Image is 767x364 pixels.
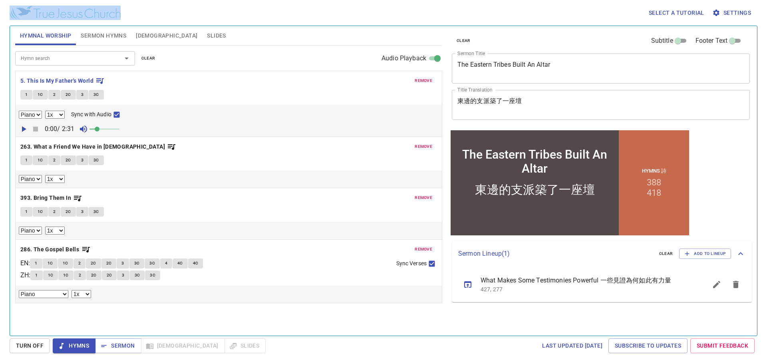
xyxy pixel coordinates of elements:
[61,155,76,165] button: 2C
[38,91,43,98] span: 1C
[58,271,74,280] button: 1C
[177,260,183,267] span: 4C
[95,338,141,353] button: Sermon
[93,208,99,215] span: 3C
[457,61,744,76] textarea: The Eastern Tribes Built An Altar
[415,194,432,201] span: remove
[117,271,129,280] button: 3
[654,249,678,259] button: clear
[410,245,437,254] button: remove
[396,259,427,268] span: Sync Verses
[714,8,751,18] span: Settings
[415,143,432,150] span: remove
[20,142,177,152] button: 263. What a Friend We Have in [DEMOGRAPHIC_DATA]
[35,272,38,279] span: 1
[19,175,42,183] select: Select Track
[30,259,42,268] button: 1
[53,157,56,164] span: 2
[410,142,437,151] button: remove
[160,259,172,268] button: 4
[193,260,199,267] span: 4C
[48,155,60,165] button: 2
[78,260,81,267] span: 2
[93,91,99,98] span: 3C
[25,157,28,164] span: 1
[20,31,72,41] span: Hymnal Worship
[25,91,28,98] span: 1
[59,341,89,351] span: Hymns
[19,227,42,235] select: Select Track
[452,267,752,302] ul: sermon lineup list
[697,341,748,351] span: Submit Feedback
[43,259,58,268] button: 1C
[188,259,203,268] button: 4C
[136,31,197,41] span: [DEMOGRAPHIC_DATA]
[89,207,104,217] button: 3C
[121,260,124,267] span: 3
[141,55,155,62] span: clear
[539,338,606,353] a: Last updated [DATE]
[33,90,48,99] button: 1C
[20,76,93,86] b: 5. This Is My Father's World
[542,341,602,351] span: Last updated [DATE]
[76,155,88,165] button: 3
[130,271,145,280] button: 3C
[43,271,58,280] button: 1C
[38,157,43,164] span: 1C
[122,272,124,279] span: 3
[452,241,752,267] div: Sermon Lineup(1)clearAdd to Lineup
[415,77,432,84] span: remove
[66,91,71,98] span: 2C
[81,157,83,164] span: 3
[129,259,145,268] button: 3C
[63,260,68,267] span: 1C
[106,260,112,267] span: 2C
[101,259,117,268] button: 2C
[646,6,707,20] button: Select a tutorial
[20,155,32,165] button: 1
[145,259,160,268] button: 3C
[89,155,104,165] button: 3C
[410,76,437,86] button: remove
[10,338,50,353] button: Turn Off
[20,90,32,99] button: 1
[107,272,112,279] span: 2C
[74,259,85,268] button: 2
[20,193,83,203] button: 393. Bring Them In
[71,110,111,119] span: Sync with Audio
[91,260,96,267] span: 2C
[16,341,44,351] span: Turn Off
[690,338,755,353] a: Submit Feedback
[20,193,71,203] b: 393. Bring Them In
[19,290,68,298] select: Select Track
[53,91,56,98] span: 2
[711,6,754,20] button: Settings
[481,285,688,293] p: 427, 277
[72,290,91,298] select: Playback Rate
[20,271,30,280] p: ZH :
[649,8,704,18] span: Select a tutorial
[659,250,673,257] span: clear
[48,207,60,217] button: 2
[457,97,744,112] textarea: 東邊的支派築了一座壇
[45,175,65,183] select: Playback Rate
[48,260,53,267] span: 1C
[20,76,105,86] button: 5. This Is My Father's World
[93,157,99,164] span: 3C
[173,259,188,268] button: 4C
[134,260,140,267] span: 3C
[66,157,71,164] span: 2C
[121,53,132,64] button: Open
[679,249,731,259] button: Add to Lineup
[20,207,32,217] button: 1
[449,128,691,237] iframe: from-child
[117,259,129,268] button: 3
[42,124,78,134] p: 0:00 / 2:31
[30,271,42,280] button: 1
[76,207,88,217] button: 3
[33,207,48,217] button: 1C
[149,260,155,267] span: 3C
[684,250,726,257] span: Add to Lineup
[58,259,73,268] button: 1C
